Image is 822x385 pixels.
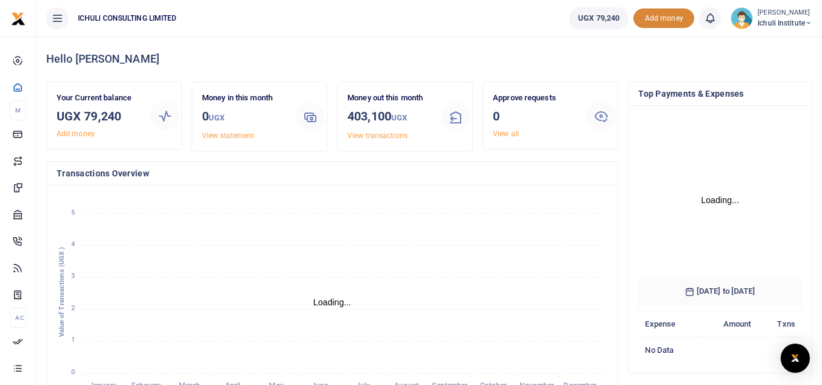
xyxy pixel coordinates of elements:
a: View transactions [347,131,408,140]
text: Value of Transactions (UGX ) [58,247,66,338]
h4: Transactions Overview [57,167,608,180]
h3: 0 [493,107,577,125]
tspan: 2 [71,304,75,312]
a: Add money [57,130,95,138]
td: No data [638,337,802,362]
span: Ichuli Institute [758,18,812,29]
h4: Top Payments & Expenses [638,87,802,100]
h3: UGX 79,240 [57,107,141,125]
span: ICHULI CONSULTING LIMITED [73,13,182,24]
text: Loading... [313,297,352,307]
p: Your Current balance [57,92,141,105]
p: Approve requests [493,92,577,105]
h3: 0 [202,107,286,127]
small: UGX [209,113,225,122]
tspan: 3 [71,272,75,280]
a: UGX 79,240 [569,7,629,29]
tspan: 5 [71,209,75,217]
a: profile-user [PERSON_NAME] Ichuli Institute [731,7,812,29]
a: View all [493,130,519,138]
li: Wallet ballance [564,7,633,29]
li: M [10,100,26,120]
div: Open Intercom Messenger [781,344,810,373]
a: View statement [202,131,254,140]
tspan: 4 [71,240,75,248]
text: Loading... [702,195,740,205]
a: logo-small logo-large logo-large [11,13,26,23]
li: Toup your wallet [633,9,694,29]
th: Expense [638,311,700,338]
small: [PERSON_NAME] [758,8,812,18]
a: Add money [633,13,694,22]
li: Ac [10,308,26,328]
img: logo-small [11,12,26,26]
img: profile-user [731,7,753,29]
th: Txns [758,311,802,338]
h4: Hello [PERSON_NAME] [46,52,812,66]
p: Money in this month [202,92,286,105]
span: Add money [633,9,694,29]
th: Amount [700,311,758,338]
span: UGX 79,240 [578,12,619,24]
h6: [DATE] to [DATE] [638,277,802,306]
small: UGX [391,113,407,122]
tspan: 1 [71,336,75,344]
h3: 403,100 [347,107,431,127]
p: Money out this month [347,92,431,105]
tspan: 0 [71,368,75,376]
